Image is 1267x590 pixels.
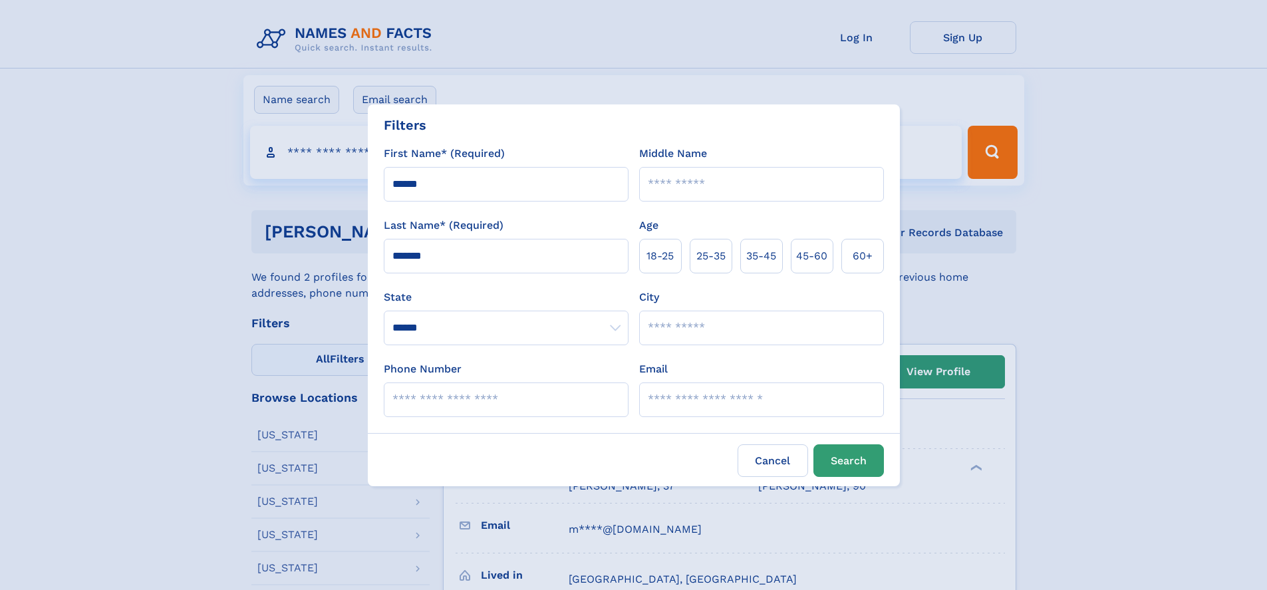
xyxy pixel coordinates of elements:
[746,248,776,264] span: 35‑45
[639,289,659,305] label: City
[813,444,884,477] button: Search
[738,444,808,477] label: Cancel
[384,146,505,162] label: First Name* (Required)
[384,289,629,305] label: State
[646,248,674,264] span: 18‑25
[384,361,462,377] label: Phone Number
[796,248,827,264] span: 45‑60
[639,146,707,162] label: Middle Name
[639,218,658,233] label: Age
[696,248,726,264] span: 25‑35
[384,115,426,135] div: Filters
[384,218,503,233] label: Last Name* (Required)
[639,361,668,377] label: Email
[853,248,873,264] span: 60+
